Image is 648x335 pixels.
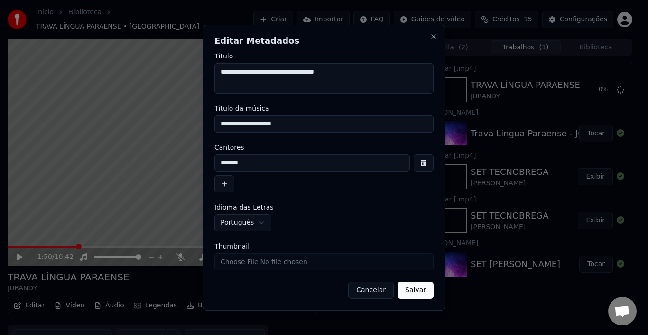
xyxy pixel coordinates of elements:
label: Cantores [214,144,434,151]
button: Salvar [398,282,434,299]
label: Título [214,53,434,59]
span: Thumbnail [214,243,250,249]
span: Idioma das Letras [214,204,274,211]
label: Título da música [214,105,434,112]
button: Cancelar [348,282,394,299]
h2: Editar Metadados [214,37,434,45]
